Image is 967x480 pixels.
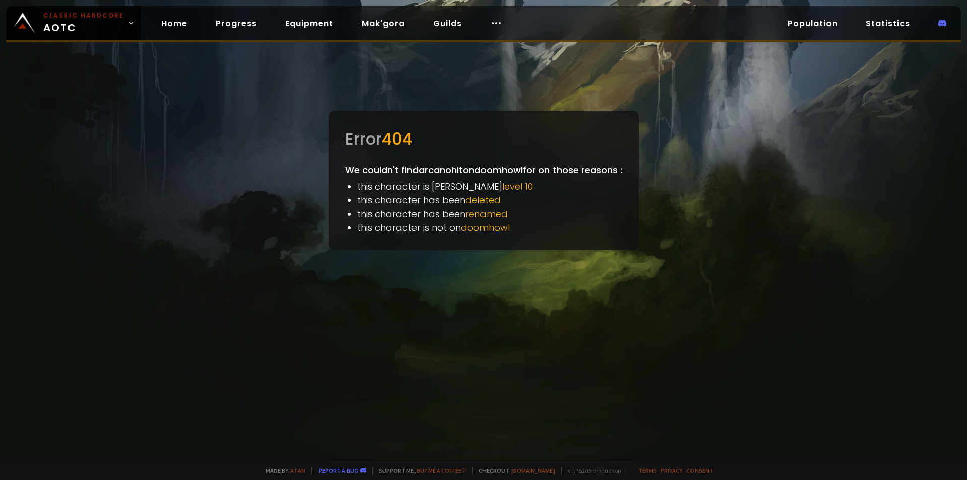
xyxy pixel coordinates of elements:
span: v. d752d5 - production [561,467,621,474]
a: Classic HardcoreAOTC [6,6,141,40]
a: Progress [208,13,265,34]
span: deleted [465,194,501,207]
span: Support me, [372,467,466,474]
a: Home [153,13,195,34]
li: this character has been [357,207,623,221]
li: this character is [PERSON_NAME] [357,180,623,193]
span: renamed [465,208,508,220]
a: Buy me a coffee [417,467,466,474]
div: We couldn't find arcanohit on doomhowl for on those reasons : [329,111,639,250]
a: Guilds [425,13,470,34]
span: Made by [260,467,305,474]
li: this character is not on [357,221,623,234]
a: Terms [638,467,657,474]
span: AOTC [43,11,124,35]
span: Checkout [472,467,555,474]
a: Report a bug [319,467,358,474]
a: a fan [290,467,305,474]
div: Error [345,127,623,151]
a: Equipment [277,13,341,34]
small: Classic Hardcore [43,11,124,20]
a: [DOMAIN_NAME] [511,467,555,474]
a: Population [780,13,846,34]
a: Consent [686,467,713,474]
span: doomhowl [461,221,510,234]
span: 404 [382,127,412,150]
span: level 10 [502,180,533,193]
a: Mak'gora [354,13,413,34]
li: this character has been [357,193,623,207]
a: Privacy [661,467,682,474]
a: Statistics [858,13,918,34]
